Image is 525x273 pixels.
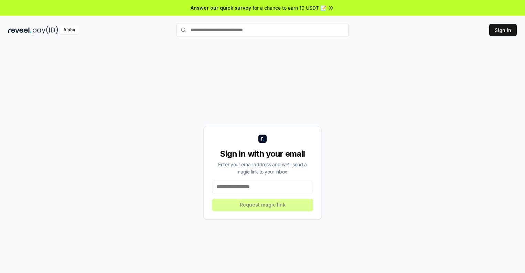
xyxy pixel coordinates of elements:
[212,161,313,175] div: Enter your email address and we’ll send a magic link to your inbox.
[191,4,251,11] span: Answer our quick survey
[33,26,58,34] img: pay_id
[258,135,267,143] img: logo_small
[212,148,313,159] div: Sign in with your email
[489,24,517,36] button: Sign In
[60,26,79,34] div: Alpha
[8,26,31,34] img: reveel_dark
[253,4,326,11] span: for a chance to earn 10 USDT 📝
